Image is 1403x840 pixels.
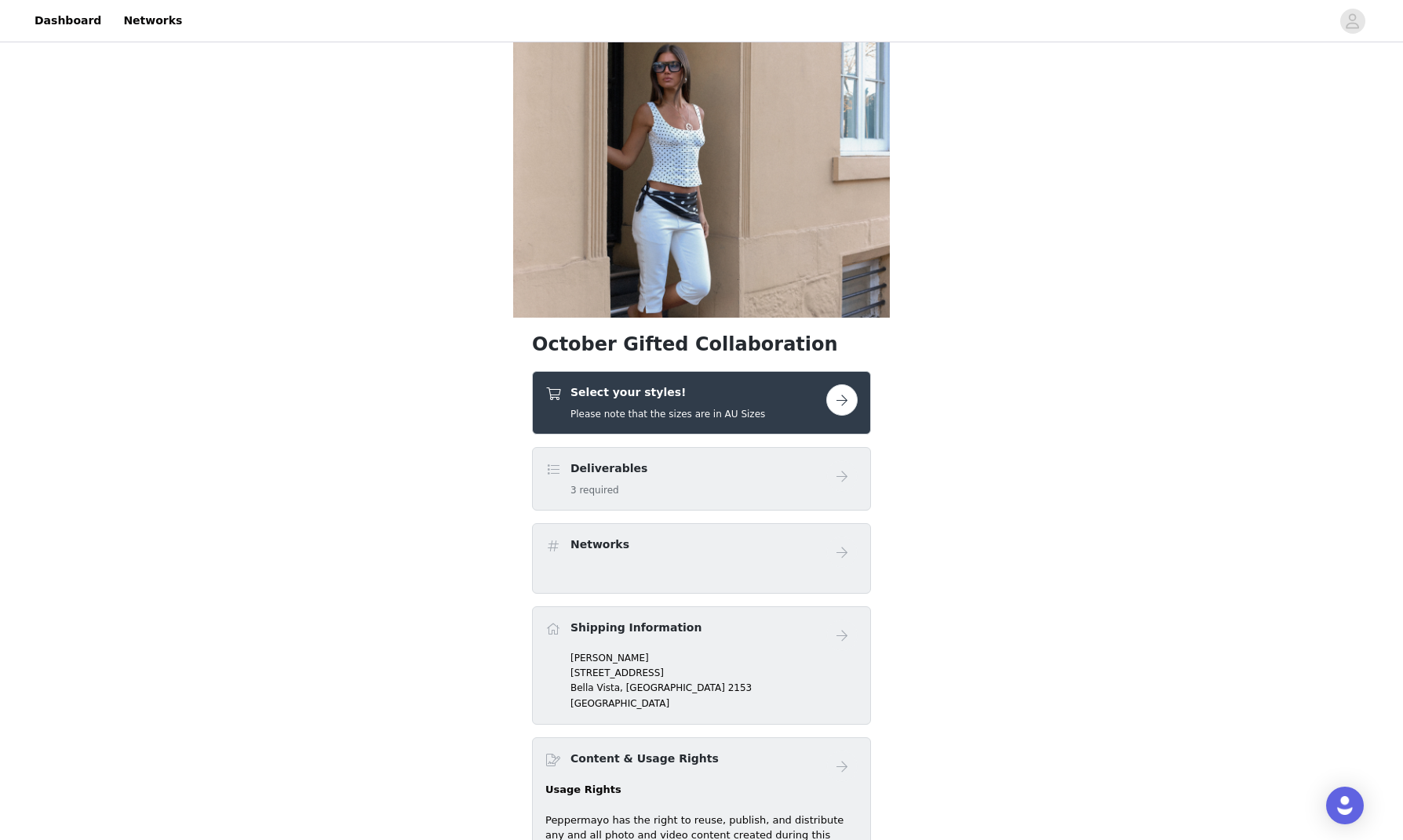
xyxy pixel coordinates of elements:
div: Networks [532,523,871,594]
span: 2153 [728,682,753,693]
img: campaign image [513,35,890,318]
p: [STREET_ADDRESS] [570,666,858,680]
div: Open Intercom Messenger [1326,787,1364,824]
strong: Usage Rights [545,784,621,795]
h4: Shipping Information [570,620,701,636]
span: [GEOGRAPHIC_DATA] [626,682,725,693]
h4: Networks [570,536,629,553]
span: Bella Vista, [570,682,623,693]
div: Deliverables [532,447,871,511]
h4: Select your styles! [570,384,765,401]
div: avatar [1345,9,1360,34]
a: Networks [114,3,191,38]
p: [GEOGRAPHIC_DATA] [570,696,858,711]
a: Dashboard [25,3,111,38]
h5: 3 required [570,483,647,497]
h5: Please note that the sizes are in AU Sizes [570,407,765,421]
p: [PERSON_NAME] [570,651,858,665]
div: Shipping Information [532,606,871,725]
h4: Content & Usage Rights [570,751,719,767]
h4: Deliverables [570,460,647,477]
div: Select your styles! [532,371,871,435]
h1: October Gifted Collaboration [532,330,871,358]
